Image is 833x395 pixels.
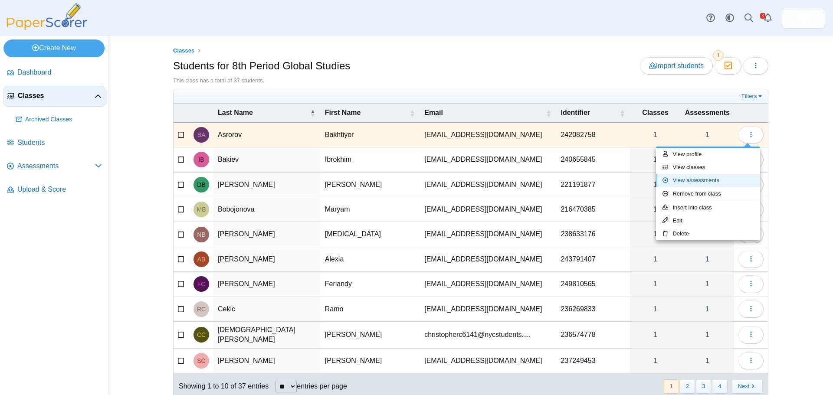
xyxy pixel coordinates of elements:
[420,297,556,322] td: [EMAIL_ADDRESS][DOMAIN_NAME]
[546,104,551,122] span: Email : Activate to sort
[173,59,350,73] h1: Students for 8th Period Global Studies
[680,379,695,394] button: 2
[213,349,321,373] td: [PERSON_NAME]
[321,147,420,172] td: Ibrokhim
[681,247,734,271] a: 1
[630,247,680,271] a: 1
[173,47,194,54] span: Classes
[556,222,630,247] td: 238633176
[712,379,727,394] button: 4
[197,182,205,188] span: David Barranco
[681,123,734,147] a: 1
[656,148,760,161] a: View profile
[561,109,590,116] span: Identifier
[715,57,741,75] button: 1
[713,50,724,61] span: 1
[420,349,556,373] td: [EMAIL_ADDRESS][DOMAIN_NAME]
[556,349,630,373] td: 237249453
[310,104,315,122] span: Last Name : Activate to invert sorting
[213,173,321,197] td: [PERSON_NAME]
[17,68,102,77] span: Dashboard
[17,161,95,171] span: Assessments
[424,109,443,116] span: Email
[681,272,734,296] a: 1
[12,109,105,130] a: Archived Classes
[3,86,105,107] a: Classes
[797,11,810,25] img: ps.Y0OAolr6RPehrr6a
[630,272,680,296] a: 1
[556,272,630,297] td: 249810565
[420,197,556,222] td: [EMAIL_ADDRESS][DOMAIN_NAME]
[656,201,760,214] a: Insert into class
[321,123,420,147] td: Bakhtiyor
[17,185,102,194] span: Upload & Score
[663,379,763,394] nav: pagination
[321,173,420,197] td: [PERSON_NAME]
[556,322,630,349] td: 236574778
[685,109,730,116] span: Assessments
[696,379,711,394] button: 3
[3,3,90,30] img: PaperScorer
[3,156,105,177] a: Assessments
[197,358,205,364] span: Shawn Cruz Carpio
[732,379,763,394] button: Next
[18,91,95,101] span: Classes
[321,297,420,322] td: Ramo
[630,197,680,222] a: 1
[630,222,680,246] a: 1
[3,39,105,57] a: Create New
[3,24,90,31] a: PaperScorer
[410,104,415,122] span: First Name : Activate to sort
[656,161,760,174] a: View classes
[556,173,630,197] td: 221191877
[681,349,734,373] a: 1
[3,62,105,83] a: Dashboard
[197,306,206,312] span: Ramo Cekic
[321,222,420,247] td: [MEDICAL_DATA]
[213,322,321,349] td: [DEMOGRAPHIC_DATA][PERSON_NAME]
[197,206,206,212] span: Maryam Bobojonova
[297,382,347,390] label: entries per page
[213,272,321,297] td: [PERSON_NAME]
[664,379,679,394] button: 1
[197,256,206,262] span: Alexia Browne
[656,187,760,200] a: Remove from class
[656,174,760,187] a: View assessments
[424,331,531,338] span: christopherc6141@nycstudents.net
[630,147,680,172] a: 1
[197,132,206,138] span: Bakhtiyor Asrorov
[556,247,630,272] td: 243791407
[218,109,253,116] span: Last Name
[782,8,825,29] a: ps.Y0OAolr6RPehrr6a
[656,214,760,227] a: Edit
[420,222,556,247] td: [EMAIL_ADDRESS][DOMAIN_NAME]
[325,109,361,116] span: First Name
[630,349,680,373] a: 1
[321,197,420,222] td: Maryam
[321,349,420,373] td: [PERSON_NAME]
[797,11,810,25] span: Jeanie Hernandez
[420,272,556,297] td: [EMAIL_ADDRESS][DOMAIN_NAME]
[630,173,680,197] a: 1
[556,197,630,222] td: 216470385
[620,104,625,122] span: Identifier : Activate to sort
[3,180,105,200] a: Upload & Score
[25,115,102,124] span: Archived Classes
[556,123,630,147] td: 242082758
[739,92,766,101] a: Filters
[656,227,760,240] a: Delete
[213,147,321,172] td: Bakiev
[213,222,321,247] td: [PERSON_NAME]
[321,247,420,272] td: Alexia
[630,123,680,147] a: 1
[556,147,630,172] td: 240655845
[213,197,321,222] td: Bobojonova
[649,62,704,69] span: Import students
[630,322,680,348] a: 1
[213,247,321,272] td: [PERSON_NAME]
[681,322,734,348] a: 1
[173,77,768,85] div: This class has a total of 37 students.
[3,133,105,153] a: Students
[197,232,205,238] span: Nikita Boguslavsky
[197,281,206,287] span: Ferlandy Carrillo Jimenez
